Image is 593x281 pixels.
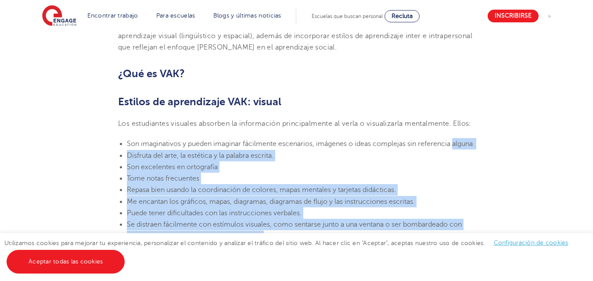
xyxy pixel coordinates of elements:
font: Puede tener dificultades con las instrucciones verbales. [127,209,302,217]
a: Blogs y últimas noticias [213,12,281,19]
font: Utilizamos cookies para mejorar tu experiencia, personalizar el contenido y analizar el tráfico d... [4,240,485,246]
font: Recluta [392,13,413,19]
font: Estilos de aprendizaje VAK: visual [118,96,281,108]
a: Recluta [385,10,420,22]
font: Tome notas frecuentes [127,174,199,182]
a: Encontrar trabajo [87,12,138,19]
font: Escuelas que buscan personal [312,13,383,19]
font: ¿Qué es VAK? [118,68,185,80]
font: Disfruta del arte, la estética y la palabra escrita. [127,152,273,160]
font: Son imaginativos y pueden imaginar fácilmente escenarios, imágenes o ideas complejas sin referenc... [127,140,474,148]
font: Me encantan los gráficos, mapas, diagramas, diagramas de flujo y las instrucciones escritas. [127,198,415,206]
font: Aceptar todas las cookies [29,258,103,265]
font: Los estudiantes visuales absorben la información principalmente al verla o visualizarla mentalmen... [118,120,471,128]
a: Para escuelas [156,12,195,19]
font: Inscribirse [495,13,532,19]
font: Repasa bien usando la coordinación de colores, mapas mentales y tarjetas didácticas. [127,186,396,194]
a: Configuración de cookies [494,239,568,246]
img: Educación comprometida [42,5,76,27]
font: Se distraen fácilmente con estímulos visuales, como sentarse junto a una ventana o ser bombardead... [127,221,462,240]
a: Inscribirse [488,10,539,22]
font: También se han postulado otros estilos de aprendizaje basados ​​en los modelos VAK/VARK. Un model... [118,9,472,51]
font: Son excelentes en ortografía [127,163,218,171]
a: Aceptar todas las cookies [7,250,125,274]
